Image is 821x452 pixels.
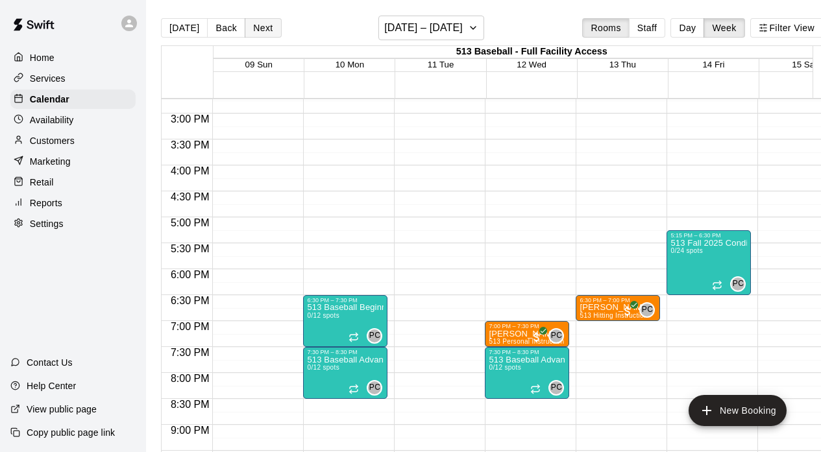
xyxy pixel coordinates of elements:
[167,139,213,150] span: 3:30 PM
[27,356,73,369] p: Contact Us
[30,72,66,85] p: Services
[167,373,213,384] span: 8:00 PM
[10,89,136,109] a: Calendar
[489,323,565,329] div: 7:00 PM – 7:30 PM
[307,312,339,319] span: 0/12 spots filled
[642,303,653,316] span: PC
[30,217,64,230] p: Settings
[167,191,213,202] span: 4:30 PM
[167,399,213,410] span: 8:30 PM
[167,347,213,358] span: 7:30 PM
[551,329,562,342] span: PC
[670,232,747,239] div: 5:15 PM – 6:30 PM
[30,93,69,106] p: Calendar
[733,278,744,291] span: PC
[30,51,55,64] p: Home
[554,380,564,396] span: Patrick Christensen
[167,269,213,280] span: 6:00 PM
[245,60,273,69] button: 09 Sun
[548,328,564,344] div: Patrick Christensen
[10,69,136,88] a: Services
[554,328,564,344] span: Patrick Christensen
[27,379,76,392] p: Help Center
[489,349,565,355] div: 7:30 PM – 8:30 PM
[30,176,54,189] p: Retail
[207,18,245,38] button: Back
[10,172,136,192] a: Retail
[644,302,655,318] span: Patrick Christensen
[667,230,751,295] div: 5:15 PM – 6:30 PM: 513 Fall 2025 Conditioning & Agility
[161,18,208,38] button: [DATE]
[27,426,115,439] p: Copy public page link
[367,380,382,396] div: Patrick Christensen
[369,329,380,342] span: PC
[303,295,387,347] div: 6:30 PM – 7:30 PM: 513 Baseball Beginner Fall Hitting Program
[730,276,746,292] div: Patrick Christensen
[639,302,655,318] div: Patrick Christensen
[349,384,359,394] span: Recurring event
[30,196,62,209] p: Reports
[792,60,817,69] button: 15 Sat
[307,349,384,355] div: 7:30 PM – 8:30 PM
[167,295,213,306] span: 6:30 PM
[576,295,660,321] div: 6:30 PM – 7:00 PM: Vincent Nestico
[702,60,724,69] button: 14 Fri
[580,297,656,303] div: 6:30 PM – 7:00 PM
[485,347,569,399] div: 7:30 PM – 8:30 PM: 513 Baseball Advanced Fall Hitting Program
[548,380,564,396] div: Patrick Christensen
[10,48,136,67] a: Home
[629,18,666,38] button: Staff
[10,214,136,233] a: Settings
[530,384,541,394] span: Recurring event
[10,152,136,171] a: Marketing
[530,331,543,344] span: All customers have paid
[307,297,384,303] div: 6:30 PM – 7:30 PM
[10,131,136,150] a: Customers
[369,381,380,394] span: PC
[489,364,521,371] span: 0/12 spots filled
[485,321,569,347] div: 7:00 PM – 7:30 PM: Zach Nestico
[609,60,636,69] button: 13 Thu
[367,328,382,344] div: Patrick Christensen
[428,60,454,69] button: 11 Tue
[582,18,629,38] button: Rooms
[30,134,75,147] p: Customers
[349,332,359,342] span: Recurring event
[670,18,704,38] button: Day
[517,60,546,69] button: 12 Wed
[689,395,787,426] button: add
[167,425,213,436] span: 9:00 PM
[10,193,136,213] a: Reports
[378,16,484,40] button: [DATE] – [DATE]
[167,217,213,228] span: 5:00 PM
[670,247,702,254] span: 0/24 spots filled
[735,276,746,292] span: Patrick Christensen
[489,338,613,345] span: 513 Personal Instruction - Package Only
[167,321,213,332] span: 7:00 PM
[336,60,364,69] button: 10 Mon
[704,18,744,38] button: Week
[384,19,463,37] h6: [DATE] – [DATE]
[580,312,647,319] span: 513 Hitting Instruction
[10,110,136,130] div: Availability
[621,305,634,318] span: All customers have paid
[303,347,387,399] div: 7:30 PM – 8:30 PM: 513 Baseball Advanced Fall Hitting Program
[167,165,213,176] span: 4:00 PM
[167,113,213,125] span: 3:00 PM
[372,380,382,396] span: Patrick Christensen
[245,18,281,38] button: Next
[372,328,382,344] span: Patrick Christensen
[30,113,74,126] p: Availability
[30,155,71,168] p: Marketing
